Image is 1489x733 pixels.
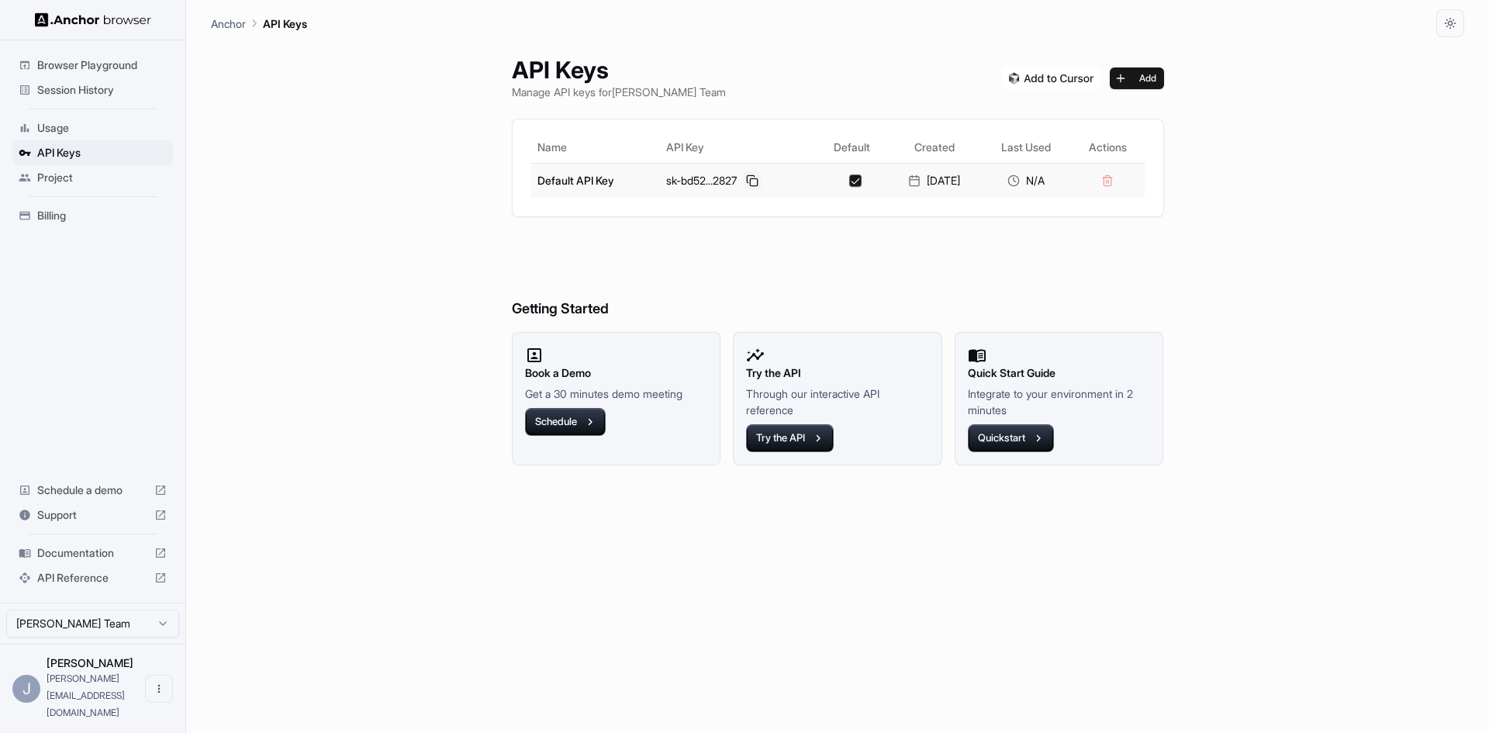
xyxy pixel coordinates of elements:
[1003,67,1100,89] img: Add anchorbrowser MCP server to Cursor
[211,15,307,32] nav: breadcrumb
[817,132,887,163] th: Default
[743,171,762,190] button: Copy API key
[1071,132,1144,163] th: Actions
[987,173,1065,188] div: N/A
[525,408,606,436] button: Schedule
[37,145,167,161] span: API Keys
[888,132,981,163] th: Created
[894,173,975,188] div: [DATE]
[37,482,148,498] span: Schedule a demo
[968,386,1151,418] p: Integrate to your environment in 2 minutes
[37,507,148,523] span: Support
[37,545,148,561] span: Documentation
[12,675,40,703] div: J
[37,82,167,98] span: Session History
[1110,67,1164,89] button: Add
[12,53,173,78] div: Browser Playground
[12,203,173,228] div: Billing
[968,365,1151,382] h2: Quick Start Guide
[211,16,246,32] p: Anchor
[525,365,708,382] h2: Book a Demo
[263,16,307,32] p: API Keys
[531,132,661,163] th: Name
[145,675,173,703] button: Open menu
[525,386,708,402] p: Get a 30 minutes demo meeting
[12,78,173,102] div: Session History
[746,386,929,418] p: Through our interactive API reference
[37,170,167,185] span: Project
[512,84,726,100] p: Manage API keys for [PERSON_NAME] Team
[512,236,1164,320] h6: Getting Started
[12,116,173,140] div: Usage
[660,132,817,163] th: API Key
[37,208,167,223] span: Billing
[746,424,834,452] button: Try the API
[666,171,810,190] div: sk-bd52...2827
[47,672,125,718] span: josh@loganix.com
[12,503,173,527] div: Support
[12,478,173,503] div: Schedule a demo
[746,365,929,382] h2: Try the API
[512,56,726,84] h1: API Keys
[37,120,167,136] span: Usage
[12,565,173,590] div: API Reference
[531,163,661,198] td: Default API Key
[37,57,167,73] span: Browser Playground
[35,12,151,27] img: Anchor Logo
[47,656,133,669] span: Josh Storz
[12,140,173,165] div: API Keys
[968,424,1054,452] button: Quickstart
[12,165,173,190] div: Project
[12,541,173,565] div: Documentation
[981,132,1071,163] th: Last Used
[37,570,148,586] span: API Reference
